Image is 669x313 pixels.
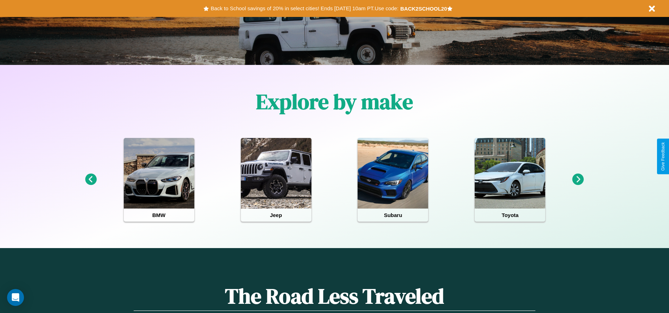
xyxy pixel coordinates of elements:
[661,142,665,171] div: Give Feedback
[358,209,428,222] h4: Subaru
[400,6,447,12] b: BACK2SCHOOL20
[134,282,535,311] h1: The Road Less Traveled
[124,209,194,222] h4: BMW
[241,209,311,222] h4: Jeep
[475,209,545,222] h4: Toyota
[7,289,24,306] div: Open Intercom Messenger
[209,4,400,13] button: Back to School savings of 20% in select cities! Ends [DATE] 10am PT.Use code:
[256,87,413,116] h1: Explore by make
